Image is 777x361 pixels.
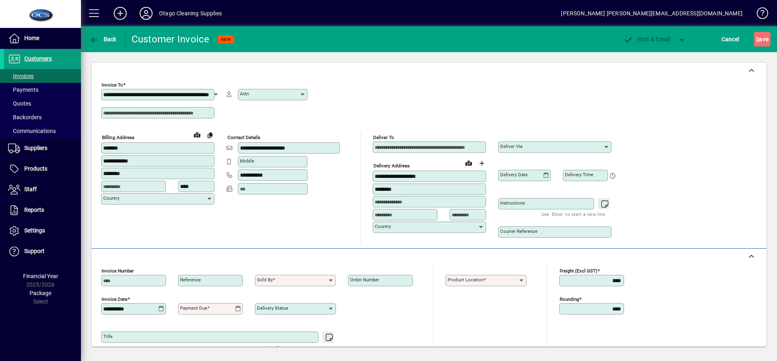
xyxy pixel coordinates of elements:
[560,296,579,302] mat-label: Rounding
[475,157,488,170] button: Choose address
[204,129,217,141] button: Copy to Delivery address
[350,277,379,283] mat-label: Order number
[240,158,254,164] mat-label: Mobile
[500,144,522,149] mat-label: Deliver via
[30,290,51,296] span: Package
[180,277,201,283] mat-label: Reference
[565,172,593,177] mat-label: Delivery time
[221,37,231,42] span: NEW
[102,268,134,274] mat-label: Invoice number
[4,200,81,220] a: Reports
[756,33,769,46] span: ave
[500,228,537,234] mat-label: Courier Reference
[8,87,38,93] span: Payments
[4,241,81,262] a: Support
[103,195,119,201] mat-label: Country
[4,179,81,200] a: Staff
[8,128,56,134] span: Communications
[23,273,58,279] span: Financial Year
[560,268,597,274] mat-label: Freight (excl GST)
[623,36,670,42] span: ost & Email
[102,296,127,302] mat-label: Invoice date
[500,200,525,206] mat-label: Instructions
[24,35,39,41] span: Home
[448,277,484,283] mat-label: Product location
[4,28,81,49] a: Home
[541,209,605,219] mat-hint: Use 'Enter' to start a new line
[191,128,204,141] a: View on map
[4,69,81,83] a: Invoices
[4,159,81,179] a: Products
[87,32,119,46] button: Back
[8,100,31,107] span: Quotes
[24,55,52,62] span: Customers
[159,7,222,20] div: Otago Cleaning Supplies
[754,32,771,46] button: Save
[4,97,81,110] a: Quotes
[4,124,81,138] a: Communications
[375,224,391,229] mat-label: Country
[133,6,159,21] button: Profile
[180,305,207,311] mat-label: Payment due
[720,32,741,46] button: Cancel
[24,186,37,192] span: Staff
[132,33,210,46] div: Customer Invoice
[462,156,475,169] a: View on map
[24,145,47,151] span: Suppliers
[8,114,42,120] span: Backorders
[4,138,81,158] a: Suppliers
[4,110,81,124] a: Backorders
[257,277,273,283] mat-label: Sold by
[240,91,249,97] mat-label: Attn
[722,33,739,46] span: Cancel
[24,227,45,234] span: Settings
[637,36,641,42] span: P
[266,343,329,352] mat-hint: Use 'Enter' to start a new line
[619,32,674,46] button: Post & Email
[102,82,123,88] mat-label: Invoice To
[373,135,394,140] mat-label: Deliver To
[89,36,117,42] span: Back
[500,172,528,177] mat-label: Delivery date
[81,32,125,46] app-page-header-button: Back
[561,7,743,20] div: [PERSON_NAME] [PERSON_NAME][EMAIL_ADDRESS][DOMAIN_NAME]
[751,2,767,28] a: Knowledge Base
[24,165,47,172] span: Products
[24,248,45,254] span: Support
[4,83,81,97] a: Payments
[103,334,113,339] mat-label: Title
[107,6,133,21] button: Add
[24,207,44,213] span: Reports
[8,73,34,79] span: Invoices
[756,36,759,42] span: S
[4,221,81,241] a: Settings
[257,305,288,311] mat-label: Delivery status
